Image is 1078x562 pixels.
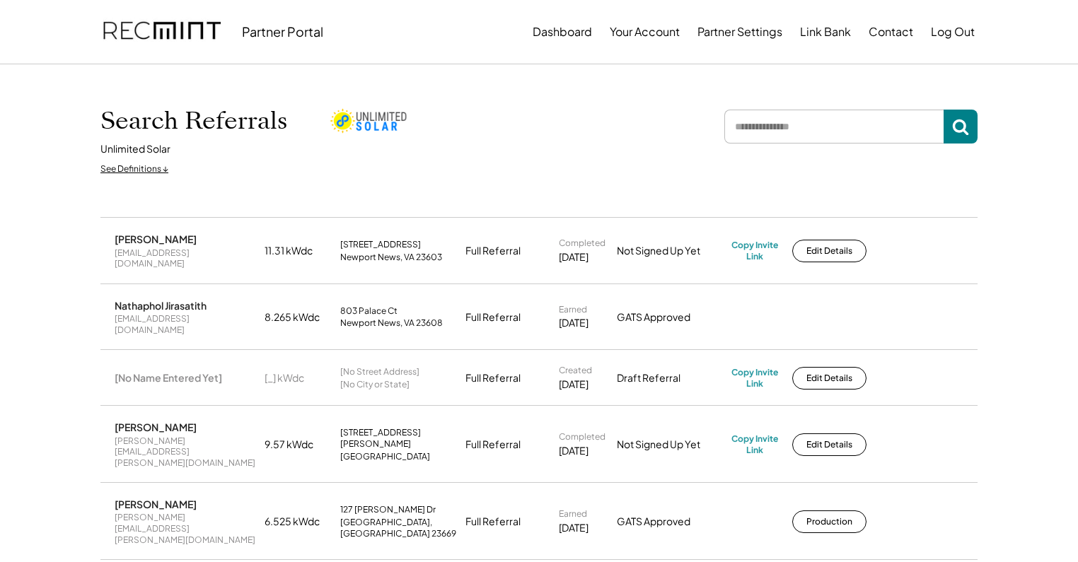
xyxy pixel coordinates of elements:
[559,377,589,392] div: [DATE]
[559,316,589,330] div: [DATE]
[792,433,867,456] button: Edit Details
[465,244,521,258] div: Full Referral
[559,508,587,520] div: Earned
[617,371,723,385] div: Draft Referral
[559,521,589,535] div: [DATE]
[617,515,723,529] div: GATS Approved
[265,371,332,385] div: [_] kWdc
[617,438,723,452] div: Not Signed Up Yet
[340,366,419,377] div: [No Street Address]
[559,250,589,264] div: [DATE]
[617,310,723,324] div: GATS Approved
[340,517,457,539] div: [GEOGRAPHIC_DATA], [GEOGRAPHIC_DATA] 23669
[869,18,913,46] button: Contact
[115,371,222,384] div: [No Name Entered Yet]
[731,367,778,389] div: Copy Invite Link
[265,244,332,258] div: 11.31 kWdc
[533,18,592,46] button: Dashboard
[100,106,287,136] h1: Search Referrals
[340,427,457,449] div: [STREET_ADDRESS][PERSON_NAME]
[465,310,521,324] div: Full Referral
[731,433,778,455] div: Copy Invite Link
[340,451,430,462] div: [GEOGRAPHIC_DATA]
[100,142,170,156] div: Unlimited Solar
[697,18,782,46] button: Partner Settings
[800,18,851,46] button: Link Bank
[559,238,605,249] div: Completed
[242,23,323,40] div: Partner Portal
[559,365,592,376] div: Created
[465,371,521,385] div: Full Referral
[731,240,778,262] div: Copy Invite Link
[340,252,442,263] div: Newport News, VA 23603
[465,438,521,452] div: Full Referral
[115,299,207,312] div: Nathaphol Jirasatith
[559,444,589,458] div: [DATE]
[610,18,680,46] button: Your Account
[115,435,256,469] div: [PERSON_NAME][EMAIL_ADDRESS][PERSON_NAME][DOMAIN_NAME]
[115,313,256,335] div: [EMAIL_ADDRESS][DOMAIN_NAME]
[100,163,168,175] div: See Definitions ↓
[931,18,975,46] button: Log Out
[465,515,521,529] div: Full Referral
[115,421,197,433] div: [PERSON_NAME]
[340,239,421,250] div: [STREET_ADDRESS]
[265,515,332,529] div: 6.525 kWdc
[115,498,197,510] div: [PERSON_NAME]
[265,438,332,452] div: 9.57 kWdc
[265,310,332,324] div: 8.265 kWdc
[559,431,605,443] div: Completed
[115,233,197,245] div: [PERSON_NAME]
[340,504,436,515] div: 127 [PERSON_NAME] Dr
[115,247,256,269] div: [EMAIL_ADDRESS][DOMAIN_NAME]
[330,108,407,134] img: unlimited-solar.png
[103,8,221,56] img: recmint-logotype%403x.png
[559,304,587,315] div: Earned
[792,367,867,390] button: Edit Details
[617,244,723,258] div: Not Signed Up Yet
[792,510,867,533] button: Production
[340,317,443,329] div: Newport News, VA 23608
[792,240,867,262] button: Edit Details
[115,512,256,545] div: [PERSON_NAME][EMAIL_ADDRESS][PERSON_NAME][DOMAIN_NAME]
[340,379,410,390] div: [No City or State]
[340,305,398,317] div: 803 Palace Ct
